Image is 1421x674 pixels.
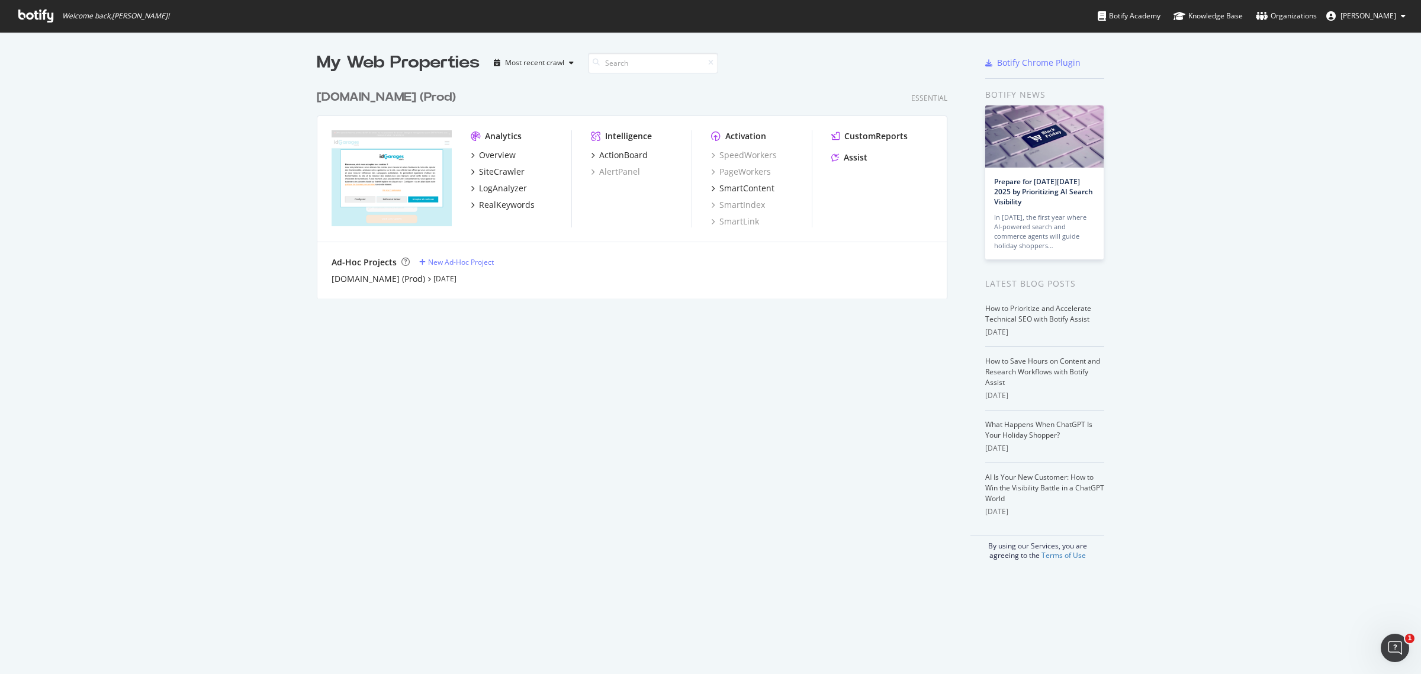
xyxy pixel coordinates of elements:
div: Activation [725,130,766,142]
button: [PERSON_NAME] [1317,7,1415,25]
div: Latest Blog Posts [985,277,1104,290]
input: Search [588,53,718,73]
div: Intelligence [605,130,652,142]
div: Most recent crawl [505,59,564,66]
img: Prepare for Black Friday 2025 by Prioritizing AI Search Visibility [985,105,1104,168]
div: [DOMAIN_NAME] (Prod) [317,89,456,106]
a: Terms of Use [1041,550,1086,560]
a: How to Save Hours on Content and Research Workflows with Botify Assist [985,356,1100,387]
div: Botify Academy [1098,10,1160,22]
a: AI Is Your New Customer: How to Win the Visibility Battle in a ChatGPT World [985,472,1104,503]
a: New Ad-Hoc Project [419,257,494,267]
img: www.idgarages.com [332,130,452,226]
div: By using our Services, you are agreeing to the [970,535,1104,560]
a: [DOMAIN_NAME] (Prod) [317,89,461,106]
a: How to Prioritize and Accelerate Technical SEO with Botify Assist [985,303,1091,324]
div: RealKeywords [479,199,535,211]
a: SmartIndex [711,199,765,211]
div: Overview [479,149,516,161]
div: LogAnalyzer [479,182,527,194]
a: Overview [471,149,516,161]
div: Botify Chrome Plugin [997,57,1081,69]
div: SmartContent [719,182,774,194]
a: CustomReports [831,130,908,142]
div: Assist [844,152,867,163]
a: Prepare for [DATE][DATE] 2025 by Prioritizing AI Search Visibility [994,176,1093,207]
a: SiteCrawler [471,166,525,178]
div: Ad-Hoc Projects [332,256,397,268]
div: grid [317,75,957,299]
div: My Web Properties [317,51,480,75]
a: [DOMAIN_NAME] (Prod) [332,273,425,285]
div: [DATE] [985,506,1104,517]
a: [DATE] [433,274,456,284]
div: [DATE] [985,327,1104,338]
div: New Ad-Hoc Project [428,257,494,267]
div: Knowledge Base [1174,10,1243,22]
span: 1 [1405,634,1414,643]
a: SmartLink [711,216,759,227]
div: Essential [911,93,947,103]
a: Botify Chrome Plugin [985,57,1081,69]
div: Botify news [985,88,1104,101]
a: ActionBoard [591,149,648,161]
span: Fabien Borsa [1340,11,1396,21]
div: CustomReports [844,130,908,142]
a: LogAnalyzer [471,182,527,194]
button: Most recent crawl [489,53,578,72]
div: ActionBoard [599,149,648,161]
iframe: Intercom live chat [1381,634,1409,662]
a: RealKeywords [471,199,535,211]
a: SmartContent [711,182,774,194]
a: PageWorkers [711,166,771,178]
a: What Happens When ChatGPT Is Your Holiday Shopper? [985,419,1092,440]
div: SiteCrawler [479,166,525,178]
div: Organizations [1256,10,1317,22]
div: [DATE] [985,443,1104,454]
span: Welcome back, [PERSON_NAME] ! [62,11,169,21]
a: SpeedWorkers [711,149,777,161]
a: AlertPanel [591,166,640,178]
div: Analytics [485,130,522,142]
a: Assist [831,152,867,163]
div: [DATE] [985,390,1104,401]
div: In [DATE], the first year where AI-powered search and commerce agents will guide holiday shoppers… [994,213,1095,251]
